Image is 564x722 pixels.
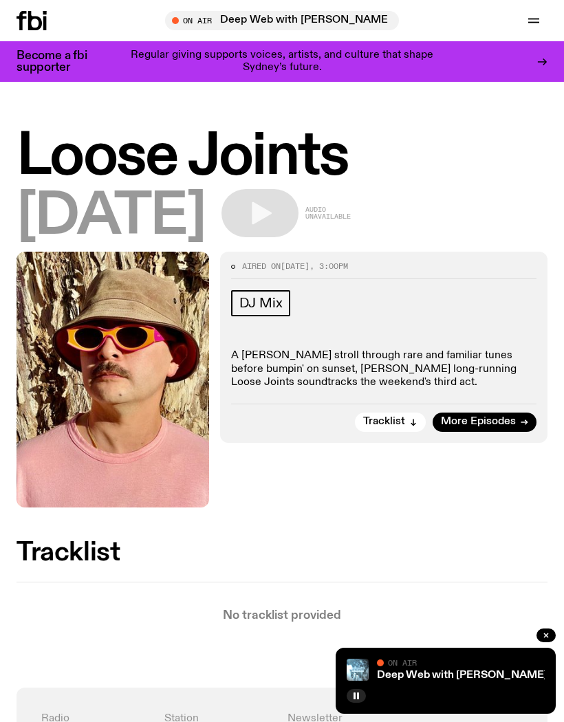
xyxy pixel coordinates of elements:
[231,349,537,389] p: A [PERSON_NAME] stroll through rare and familiar tunes before bumpin' on sunset, [PERSON_NAME] lo...
[441,417,516,427] span: More Episodes
[310,261,348,272] span: , 3:00pm
[17,50,105,74] h3: Become a fbi supporter
[377,670,547,681] a: Deep Web with [PERSON_NAME]
[116,50,448,74] p: Regular giving supports voices, artists, and culture that shape Sydney’s future.
[17,129,547,185] h1: Loose Joints
[231,290,291,316] a: DJ Mix
[242,261,281,272] span: Aired on
[165,11,399,30] button: On AirDeep Web with [PERSON_NAME]
[239,296,283,311] span: DJ Mix
[17,189,205,245] span: [DATE]
[17,252,209,507] img: Tyson stands in front of a paperbark tree wearing orange sunglasses, a suede bucket hat and a pin...
[17,540,547,565] h2: Tracklist
[355,413,426,432] button: Tracklist
[281,261,310,272] span: [DATE]
[305,206,351,220] span: Audio unavailable
[363,417,405,427] span: Tracklist
[17,610,547,622] p: No tracklist provided
[433,413,536,432] a: More Episodes
[388,658,417,667] span: On Air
